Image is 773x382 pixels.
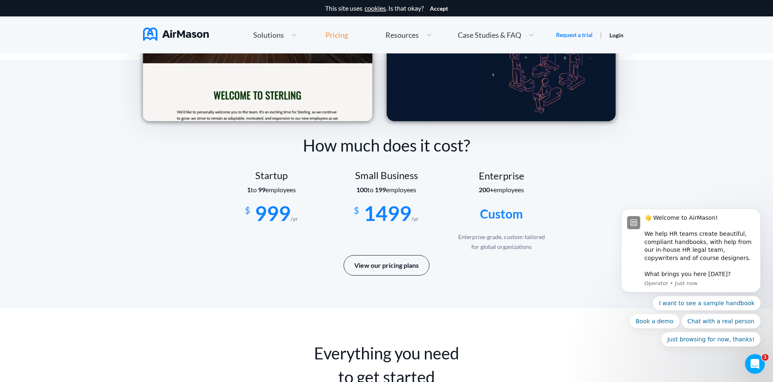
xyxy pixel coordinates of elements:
[214,186,329,193] section: employees
[444,186,559,193] section: employees
[329,186,444,193] section: employees
[143,28,209,41] img: AirMason Logo
[365,5,386,12] a: cookies
[344,255,429,276] button: View our pricing plans
[325,28,348,42] a: Pricing
[375,186,386,193] b: 199
[356,186,367,193] b: 100
[258,186,265,193] b: 99
[411,215,419,222] span: /yr
[356,186,386,193] span: to
[745,354,765,374] iframe: Intercom live chat
[354,202,359,215] span: $
[762,354,768,361] span: 1
[245,202,250,215] span: $
[609,32,623,39] a: Login
[430,5,448,12] button: Accept cookies
[255,201,291,226] span: 999
[329,170,444,181] div: Small Business
[247,186,265,193] span: to
[253,31,284,39] span: Solutions
[143,133,630,157] div: How much does it cost?
[385,31,419,39] span: Resources
[600,31,602,39] span: |
[214,170,329,181] div: Startup
[325,31,348,39] div: Pricing
[479,186,494,193] b: 200+
[458,31,521,39] span: Case Studies & FAQ
[444,170,559,182] div: Enterprise
[291,215,298,222] span: /yr
[609,145,773,360] iframe: Intercom notifications message
[455,232,547,252] div: Enterprise-grade, custom-tailored for global organizations
[364,201,411,226] span: 1499
[444,202,559,226] div: Custom
[247,186,251,193] b: 1
[556,31,593,39] a: Request a trial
